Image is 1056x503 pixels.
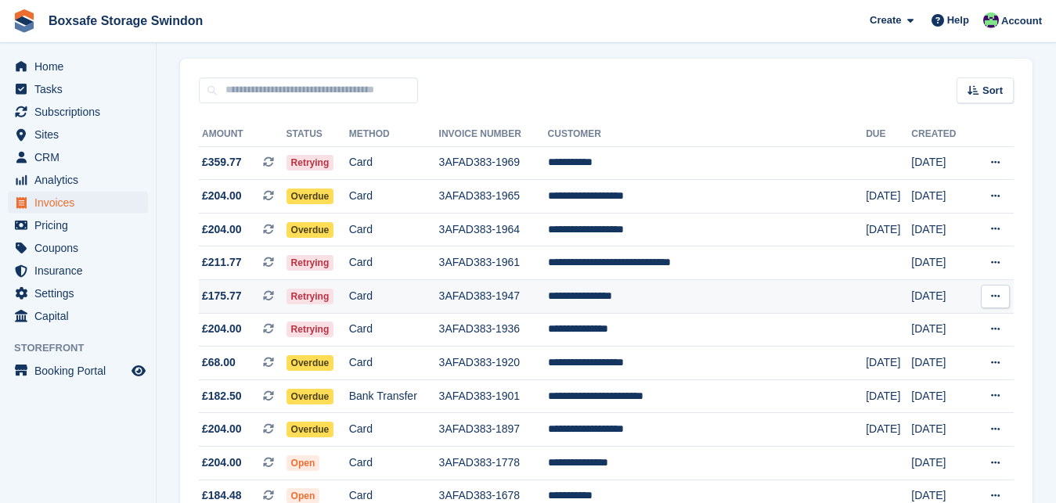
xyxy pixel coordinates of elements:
[202,321,242,337] span: £204.00
[866,213,911,246] td: [DATE]
[34,169,128,191] span: Analytics
[34,305,128,327] span: Capital
[8,282,148,304] a: menu
[1001,13,1042,29] span: Account
[42,8,209,34] a: Boxsafe Storage Swindon
[202,254,242,271] span: £211.77
[349,246,439,280] td: Card
[439,347,548,380] td: 3AFAD383-1920
[129,361,148,380] a: Preview store
[34,78,128,100] span: Tasks
[202,421,242,437] span: £204.00
[911,246,970,280] td: [DATE]
[8,124,148,146] a: menu
[8,237,148,259] a: menu
[439,213,548,246] td: 3AFAD383-1964
[870,13,901,28] span: Create
[866,347,911,380] td: [DATE]
[349,413,439,447] td: Card
[34,56,128,77] span: Home
[982,83,1003,99] span: Sort
[34,101,128,123] span: Subscriptions
[34,282,128,304] span: Settings
[34,237,128,259] span: Coupons
[202,188,242,204] span: £204.00
[34,260,128,282] span: Insurance
[202,288,242,304] span: £175.77
[911,146,970,180] td: [DATE]
[439,280,548,314] td: 3AFAD383-1947
[34,360,128,382] span: Booking Portal
[866,379,911,413] td: [DATE]
[8,214,148,236] a: menu
[349,280,439,314] td: Card
[287,189,334,204] span: Overdue
[349,447,439,480] td: Card
[14,340,156,356] span: Storefront
[911,313,970,347] td: [DATE]
[8,78,148,100] a: menu
[34,124,128,146] span: Sites
[911,213,970,246] td: [DATE]
[8,305,148,327] a: menu
[34,214,128,236] span: Pricing
[287,155,334,171] span: Retrying
[287,455,320,471] span: Open
[911,447,970,480] td: [DATE]
[439,180,548,214] td: 3AFAD383-1965
[287,389,334,404] span: Overdue
[13,9,36,33] img: stora-icon-8386f47178a22dfd0bd8f6a31ec36ba5ce8667c1dd55bd0f319d3a0aa187defe.svg
[8,260,148,282] a: menu
[947,13,969,28] span: Help
[349,313,439,347] td: Card
[439,447,548,480] td: 3AFAD383-1778
[911,347,970,380] td: [DATE]
[202,388,242,404] span: £182.50
[866,413,911,447] td: [DATE]
[287,322,334,337] span: Retrying
[439,379,548,413] td: 3AFAD383-1901
[866,180,911,214] td: [DATE]
[548,122,867,147] th: Customer
[349,213,439,246] td: Card
[911,280,970,314] td: [DATE]
[349,180,439,214] td: Card
[349,122,439,147] th: Method
[287,255,334,271] span: Retrying
[34,192,128,214] span: Invoices
[199,122,287,147] th: Amount
[8,56,148,77] a: menu
[8,101,148,123] a: menu
[287,355,334,371] span: Overdue
[911,122,970,147] th: Created
[439,313,548,347] td: 3AFAD383-1936
[911,180,970,214] td: [DATE]
[439,122,548,147] th: Invoice Number
[34,146,128,168] span: CRM
[202,454,242,471] span: £204.00
[983,13,999,28] img: Kim Virabi
[287,422,334,437] span: Overdue
[349,379,439,413] td: Bank Transfer
[8,146,148,168] a: menu
[439,413,548,447] td: 3AFAD383-1897
[287,289,334,304] span: Retrying
[8,169,148,191] a: menu
[287,122,349,147] th: Status
[866,122,911,147] th: Due
[439,246,548,280] td: 3AFAD383-1961
[911,379,970,413] td: [DATE]
[8,192,148,214] a: menu
[202,354,236,371] span: £68.00
[287,222,334,238] span: Overdue
[202,154,242,171] span: £359.77
[911,413,970,447] td: [DATE]
[349,347,439,380] td: Card
[8,360,148,382] a: menu
[439,146,548,180] td: 3AFAD383-1969
[202,221,242,238] span: £204.00
[349,146,439,180] td: Card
